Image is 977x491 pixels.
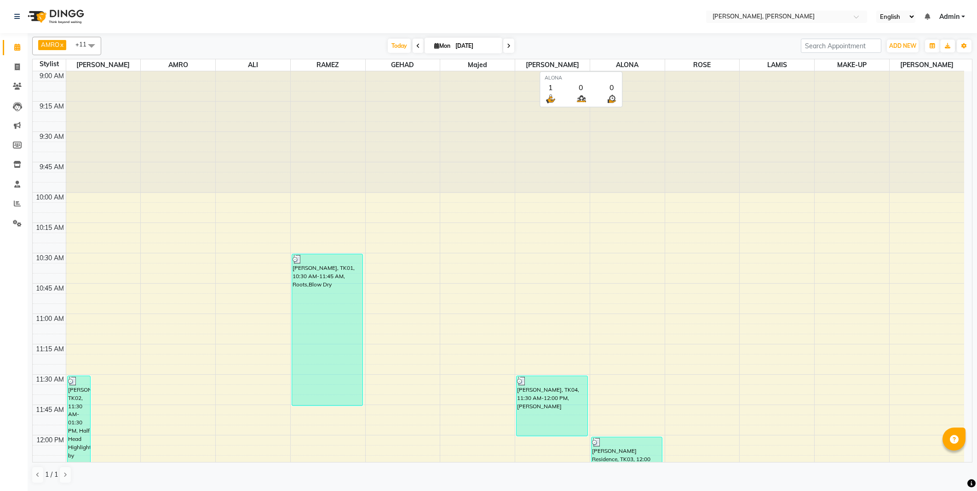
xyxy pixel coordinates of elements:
[23,4,86,29] img: logo
[545,82,556,93] div: 1
[34,314,66,324] div: 11:00 AM
[292,254,363,405] div: [PERSON_NAME], TK01, 10:30 AM-11:45 AM, Roots,Blow Dry
[38,162,66,172] div: 9:45 AM
[575,93,587,104] img: queue.png
[34,253,66,263] div: 10:30 AM
[890,59,964,71] span: [PERSON_NAME]
[41,41,59,48] span: AMRO
[38,71,66,81] div: 9:00 AM
[59,41,63,48] a: x
[34,284,66,293] div: 10:45 AM
[740,59,814,71] span: LAMIS
[366,59,440,71] span: GEHAD
[575,82,587,93] div: 0
[545,74,617,82] div: ALONA
[665,59,740,71] span: ROSE
[38,132,66,142] div: 9:30 AM
[34,193,66,202] div: 10:00 AM
[291,59,365,71] span: RAMEZ
[590,59,665,71] span: ALONA
[141,59,215,71] span: AMRO
[34,435,66,445] div: 12:00 PM
[815,59,889,71] span: MAKE-UP
[939,12,960,22] span: Admin
[34,344,66,354] div: 11:15 AM
[75,40,93,48] span: +11
[606,93,617,104] img: wait_time.png
[606,82,617,93] div: 0
[33,59,66,69] div: Stylist
[440,59,515,71] span: Majed
[432,42,453,49] span: Mon
[453,39,499,53] input: 2025-09-01
[34,223,66,233] div: 10:15 AM
[216,59,290,71] span: ALI
[545,93,556,104] img: serve.png
[66,59,141,71] span: [PERSON_NAME]
[887,40,919,52] button: ADD NEW
[801,39,881,53] input: Search Appointment
[34,405,66,415] div: 11:45 AM
[515,59,590,71] span: [PERSON_NAME]
[34,375,66,384] div: 11:30 AM
[38,102,66,111] div: 9:15 AM
[517,376,587,436] div: [PERSON_NAME], TK04, 11:30 AM-12:00 PM, [PERSON_NAME]
[938,454,968,482] iframe: chat widget
[889,42,916,49] span: ADD NEW
[45,470,58,480] span: 1 / 1
[388,39,411,53] span: Today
